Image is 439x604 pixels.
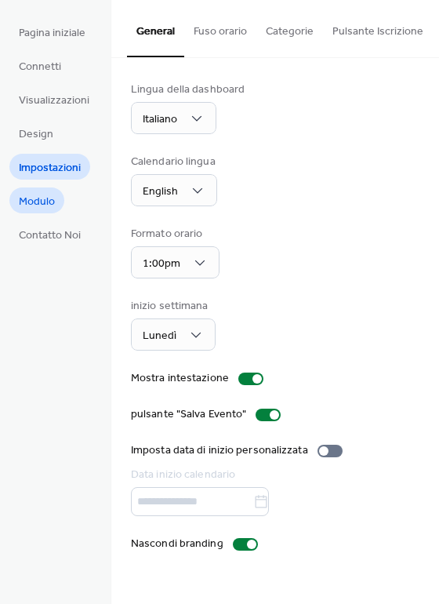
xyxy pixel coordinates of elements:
[131,298,212,315] div: inizio settimana
[143,326,176,347] span: Lunedì
[9,154,90,180] a: Impostazioni
[9,86,99,112] a: Visualizzazioni
[131,226,216,242] div: Formato orario
[9,53,71,78] a: Connetti
[19,194,55,210] span: Modulo
[131,467,416,483] div: Data inizio calendario
[131,82,245,98] div: Lingua della dashboard
[143,181,178,202] span: English
[19,160,81,176] span: Impostazioni
[19,59,61,75] span: Connetti
[131,154,216,170] div: Calendario lingua
[19,93,89,109] span: Visualizzazioni
[9,221,90,247] a: Contatto Noi
[131,442,308,459] div: Imposta data di inizio personalizzata
[19,126,53,143] span: Design
[9,187,64,213] a: Modulo
[143,253,180,275] span: 1:00pm
[9,19,95,45] a: Pagina iniziale
[143,109,177,130] span: Italiano
[19,227,81,244] span: Contatto Noi
[131,406,246,423] div: pulsante "Salva Evento"
[131,536,223,552] div: Nascondi branding
[19,25,85,42] span: Pagina iniziale
[131,370,229,387] div: Mostra intestazione
[9,120,63,146] a: Design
